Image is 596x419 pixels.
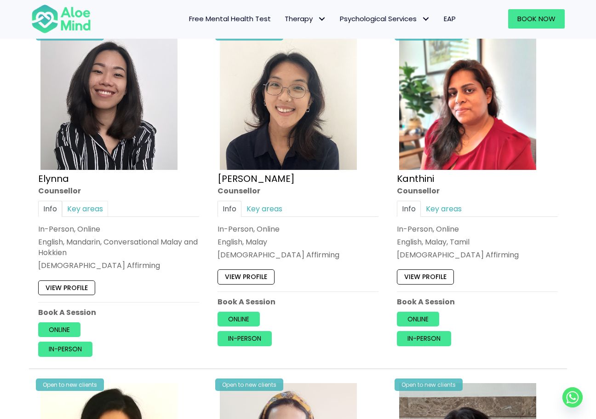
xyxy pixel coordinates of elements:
[62,201,108,217] a: Key areas
[397,172,434,185] a: Kanthini
[38,237,199,258] p: English, Mandarin, Conversational Malay and Hokkien
[399,33,536,170] img: Kanthini-profile
[103,9,463,29] nav: Menu
[38,224,199,234] div: In-Person, Online
[397,186,558,196] div: Counsellor
[508,9,565,29] a: Book Now
[285,14,326,23] span: Therapy
[218,172,295,185] a: [PERSON_NAME]
[218,250,378,261] div: [DEMOGRAPHIC_DATA] Affirming
[397,332,451,346] a: In-person
[218,297,378,307] p: Book A Session
[333,9,437,29] a: Psychological ServicesPsychological Services: submenu
[38,342,92,357] a: In-person
[397,237,558,247] p: English, Malay, Tamil
[31,4,91,34] img: Aloe mind Logo
[397,201,421,217] a: Info
[218,237,378,247] p: English, Malay
[444,14,456,23] span: EAP
[182,9,278,29] a: Free Mental Health Test
[38,172,69,185] a: Elynna
[36,378,104,391] div: Open to new clients
[38,201,62,217] a: Info
[215,378,283,391] div: Open to new clients
[397,312,439,326] a: Online
[517,14,556,23] span: Book Now
[241,201,287,217] a: Key areas
[315,12,328,26] span: Therapy: submenu
[397,250,558,261] div: [DEMOGRAPHIC_DATA] Affirming
[218,312,260,326] a: Online
[38,307,199,318] p: Book A Session
[437,9,463,29] a: EAP
[220,33,357,170] img: Emelyne Counsellor
[218,332,272,346] a: In-person
[340,14,430,23] span: Psychological Services
[397,270,454,285] a: View profile
[38,322,80,337] a: Online
[218,186,378,196] div: Counsellor
[189,14,271,23] span: Free Mental Health Test
[38,280,95,295] a: View profile
[419,12,432,26] span: Psychological Services: submenu
[218,201,241,217] a: Info
[218,224,378,234] div: In-Person, Online
[397,297,558,307] p: Book A Session
[421,201,467,217] a: Key areas
[40,33,178,170] img: Elynna Counsellor
[38,261,199,271] div: [DEMOGRAPHIC_DATA] Affirming
[218,270,275,285] a: View profile
[38,186,199,196] div: Counsellor
[562,387,583,407] a: Whatsapp
[395,378,463,391] div: Open to new clients
[397,224,558,234] div: In-Person, Online
[278,9,333,29] a: TherapyTherapy: submenu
